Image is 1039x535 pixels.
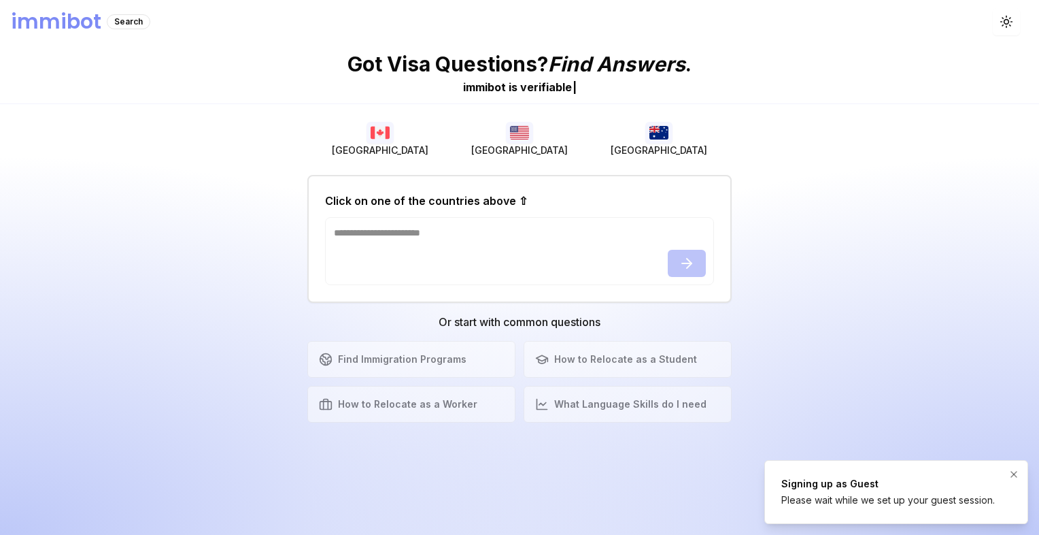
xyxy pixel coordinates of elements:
[347,52,692,76] p: Got Visa Questions? .
[645,122,672,144] img: Australia flag
[367,122,394,144] img: Canada flag
[11,10,101,34] h1: immibot
[506,122,533,144] img: USA flag
[781,477,995,491] div: Signing up as Guest
[520,80,572,94] span: v e r i f i a b l e
[325,193,528,209] h2: Click on one of the countries above ⇧
[573,80,577,94] span: |
[463,79,517,95] div: immibot is
[307,314,732,330] h3: Or start with common questions
[611,144,707,157] span: [GEOGRAPHIC_DATA]
[781,493,995,507] div: Please wait while we set up your guest session.
[548,52,685,76] span: Find Answers
[471,144,568,157] span: [GEOGRAPHIC_DATA]
[107,14,150,29] div: Search
[332,144,428,157] span: [GEOGRAPHIC_DATA]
